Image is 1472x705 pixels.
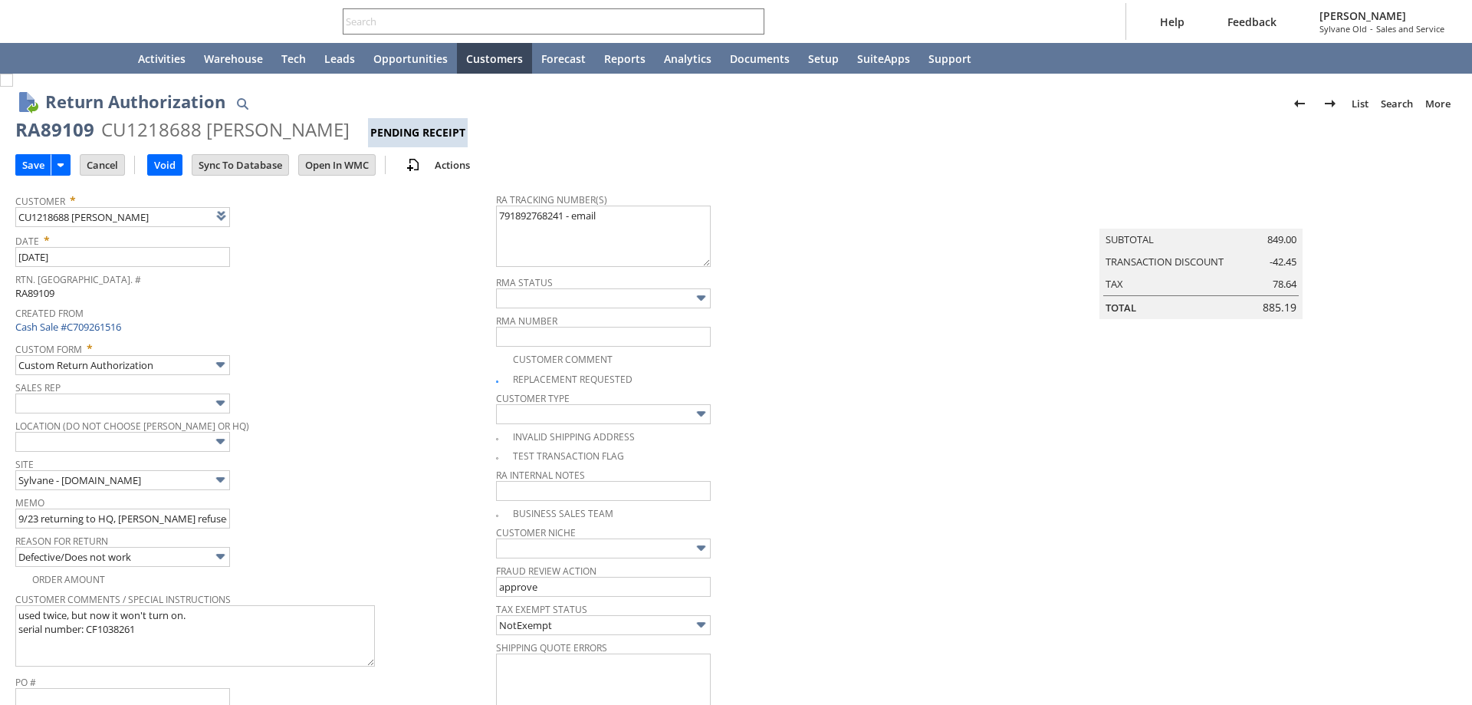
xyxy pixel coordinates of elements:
a: Documents [721,43,799,74]
div: Pending Receipt [368,118,468,147]
a: RMA Number [496,315,557,328]
svg: Home [101,49,120,68]
a: Forecast [532,43,595,74]
textarea: used twice, but now it won't turn on. serial number: CF1038261 [15,605,375,667]
span: 885.19 [1263,300,1296,315]
img: Previous [1290,94,1309,113]
caption: Summary [1099,204,1303,229]
input: Open In WMC [299,155,375,175]
a: Search [1375,91,1419,116]
a: Test Transaction Flag [513,450,624,463]
img: More Options [212,356,229,374]
a: RMA Status [496,276,553,289]
span: Support [928,51,971,66]
a: Activities [129,43,195,74]
a: PO # [15,676,36,689]
a: SuiteApps [848,43,919,74]
img: More Options [212,548,229,565]
a: Reason For Return [15,535,108,548]
a: Cash Sale #C709261516 [15,320,121,334]
span: Feedback [1227,15,1276,29]
a: Fraud Review Action [496,565,596,578]
a: Date [15,235,39,248]
span: Opportunities [373,51,448,66]
a: Created From [15,307,84,320]
input: Sylvane - www.sylvane.com [15,470,230,490]
span: Warehouse [204,51,263,66]
span: Customers [466,51,523,66]
img: add-record.svg [404,156,422,174]
div: CU1218688 [PERSON_NAME] [101,117,350,142]
a: Site [15,458,34,471]
img: More Options [692,539,710,557]
a: Custom Form [15,343,82,356]
input: Custom Return Authorization [15,355,230,375]
img: More Options [212,394,229,412]
a: Actions [429,158,476,172]
h1: Return Authorization [45,89,225,114]
a: Opportunities [364,43,457,74]
span: Analytics [664,51,711,66]
a: Setup [799,43,848,74]
a: Business Sales Team [513,507,613,520]
a: Home [92,43,129,74]
div: RA89109 [15,117,94,142]
span: Reports [604,51,646,66]
a: More [1419,91,1457,116]
span: Leads [324,51,355,66]
svg: Search [743,12,761,31]
span: Setup [808,51,839,66]
span: 849.00 [1267,232,1296,246]
input: Sync To Database [192,155,288,175]
a: Sales Rep [15,381,61,394]
span: Sales and Service [1376,23,1444,35]
svg: Recent Records [28,49,46,68]
input: <Type then tab> [15,207,230,227]
img: Quick Find [233,94,251,113]
a: Tax [1106,277,1123,291]
span: Documents [730,51,790,66]
img: More Options [212,433,229,450]
a: Order Amount [32,573,105,586]
a: Total [1106,301,1136,315]
svg: Shortcuts [64,49,83,68]
a: Customer Comments / Special Instructions [15,593,231,606]
span: -42.45 [1270,255,1296,268]
a: Leads [315,43,364,74]
img: More Options [692,405,710,423]
span: Tech [281,51,306,66]
a: List [1345,91,1375,116]
a: RA Tracking Number(s) [496,193,607,206]
span: Activities [138,51,186,66]
img: More Options [692,616,710,634]
a: Tax Exempt Status [496,603,587,616]
a: Reports [595,43,655,74]
textarea: 791892768241 - email [496,206,711,267]
a: Subtotal [1106,232,1154,246]
div: Shortcuts [55,43,92,74]
a: Transaction Discount [1106,255,1224,268]
img: More Options [212,471,229,489]
input: Void [148,155,182,175]
input: Save [16,155,51,175]
span: RA89109 [15,286,54,300]
a: Customer Type [496,392,570,405]
a: Tech [272,43,315,74]
a: Warehouse [195,43,272,74]
input: Cancel [80,155,124,175]
a: RA Internal Notes [496,469,585,482]
a: Location (Do Not Choose [PERSON_NAME] or HQ) [15,420,249,433]
a: Invalid Shipping Address [513,430,635,443]
a: Analytics [655,43,721,74]
a: Memo [15,496,44,509]
input: Defective/Does not work [15,547,230,567]
input: Search [343,12,743,31]
a: Customer Niche [496,526,576,539]
img: More Options [692,289,710,307]
span: [PERSON_NAME] [1319,8,1444,23]
a: Replacement Requested [513,373,632,386]
span: Sylvane Old [1319,23,1367,35]
a: Recent Records [18,43,55,74]
a: Customer [15,195,65,208]
span: - [1370,23,1373,35]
